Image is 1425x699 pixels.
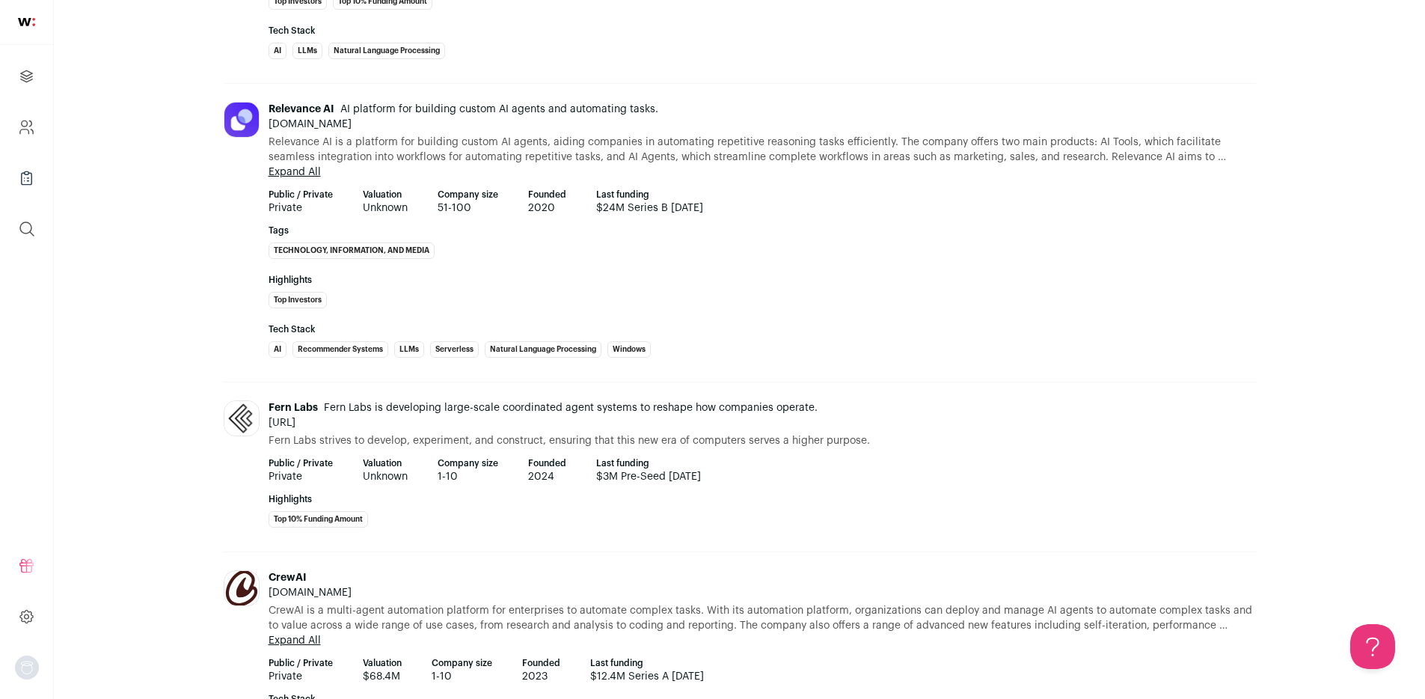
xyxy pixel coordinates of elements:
a: [URL] [269,418,295,428]
li: LLMs [292,43,322,59]
span: 2020 [528,201,566,216]
strong: Valuation [363,189,408,201]
strong: Highlights [269,274,1256,286]
span: Private [269,469,333,484]
span: Fern Labs strives to develop, experiment, and construct, ensuring that this new era of computers ... [269,436,870,446]
span: CrewAI is a multi-agent automation platform for enterprises to automate complex tasks. With its a... [269,603,1256,633]
img: 81c794d331d4d8d82649defdd4061a058986949335aa1d4887a9b737d3e76067.jpg [224,401,259,436]
li: AI [269,43,286,59]
span: 1-10 [432,669,492,684]
img: wellfound-shorthand-0d5821cbd27db2630d0214b213865d53afaa358527fdda9d0ea32b1df1b89c2c.svg [18,18,35,26]
span: Private [269,201,333,216]
li: Windows [607,341,651,358]
button: Expand All [269,165,321,180]
li: Technology, Information, and Media [269,242,435,259]
span: 2023 [522,669,560,684]
strong: Public / Private [269,457,333,469]
span: $68.4M [363,669,402,684]
li: Natural Language Processing [328,43,445,59]
strong: Founded [528,189,566,201]
a: Projects [9,58,44,94]
strong: Founded [528,457,566,469]
span: Relevance AI [269,104,334,115]
span: Unknown [363,201,408,216]
span: $24M Series B [DATE] [596,201,703,216]
strong: Highlights [269,493,1256,505]
strong: Public / Private [269,189,333,201]
strong: Last funding [590,657,704,669]
button: Open dropdown [15,656,39,680]
li: Top Investors [269,292,327,308]
strong: Public / Private [269,657,333,669]
strong: Company size [438,189,498,201]
li: AI [269,341,286,358]
span: 51-100 [438,201,498,216]
li: Top 10% Funding Amount [269,511,368,528]
strong: Tech Stack [269,323,1256,335]
strong: Founded [522,657,560,669]
span: Relevance AI is a platform for building custom AI agents, aiding companies in automating repetiti... [269,135,1256,165]
span: CrewAI [269,573,307,583]
img: 6ab1b416c295633e1cc08f4f0dc8068e724ee0ca9a64cd4dfc268510d35a65d1.png [224,569,259,607]
a: Company and ATS Settings [9,109,44,145]
span: AI platform for building custom AI agents and automating tasks. [337,104,658,115]
img: nopic.png [15,656,39,680]
strong: Tech Stack [269,25,1256,37]
span: 1-10 [438,469,498,484]
strong: Company size [438,457,498,469]
span: Fern Labs [269,403,318,413]
span: $3M Pre-Seed [DATE] [596,469,701,484]
strong: Last funding [596,189,703,201]
li: LLMs [394,341,424,358]
li: Serverless [430,341,479,358]
img: 00e4d0e326d1c6b342c868f91ae075dedc7a4ea2231b548dc0010ac6ed34431c.jpg [224,103,259,137]
span: Unknown [363,469,408,484]
button: Expand All [269,633,321,648]
strong: Valuation [363,457,408,469]
li: Recommender Systems [292,341,388,358]
strong: Valuation [363,657,402,669]
a: [DOMAIN_NAME] [269,119,352,129]
a: Company Lists [9,160,44,196]
span: $12.4M Series A [DATE] [590,669,704,684]
span: Fern Labs is developing large-scale coordinated agent systems to reshape how companies operate. [321,403,818,413]
strong: Last funding [596,457,701,469]
strong: Company size [432,657,492,669]
iframe: Help Scout Beacon - Open [1350,624,1395,669]
span: Private [269,669,333,684]
a: [DOMAIN_NAME] [269,587,352,598]
strong: Tags [269,225,1256,236]
li: Natural Language Processing [485,341,601,358]
span: 2024 [528,469,566,484]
